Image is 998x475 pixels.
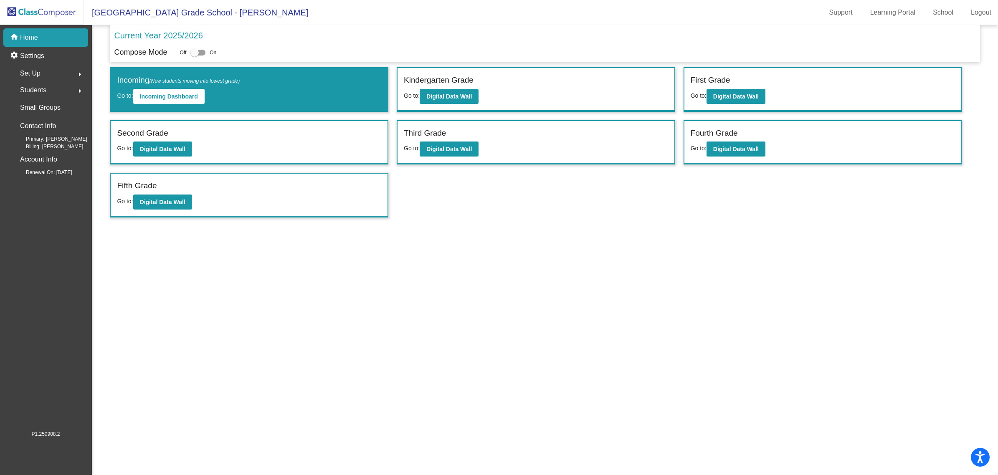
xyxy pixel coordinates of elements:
span: Set Up [20,68,41,79]
span: (New students moving into lowest grade) [149,78,240,84]
button: Incoming Dashboard [133,89,205,104]
button: Digital Data Wall [420,141,479,157]
span: On [210,49,216,56]
label: First Grade [691,74,730,86]
b: Digital Data Wall [140,199,185,205]
label: Third Grade [404,127,446,139]
p: Current Year 2025/2026 [114,29,203,42]
a: Logout [964,6,998,19]
span: Renewal On: [DATE] [13,169,72,176]
p: Contact Info [20,120,56,132]
b: Digital Data Wall [426,93,472,100]
b: Digital Data Wall [140,146,185,152]
a: School [926,6,960,19]
a: Support [823,6,859,19]
mat-icon: arrow_right [75,69,85,79]
span: Go to: [404,92,420,99]
label: Second Grade [117,127,168,139]
mat-icon: arrow_right [75,86,85,96]
label: Kindergarten Grade [404,74,474,86]
p: Small Groups [20,102,61,114]
a: Learning Portal [864,6,922,19]
span: Primary: [PERSON_NAME] [13,135,87,143]
span: [GEOGRAPHIC_DATA] Grade School - [PERSON_NAME] [84,6,308,19]
button: Digital Data Wall [707,89,765,104]
button: Digital Data Wall [133,141,192,157]
p: Settings [20,51,44,61]
span: Go to: [404,145,420,152]
b: Digital Data Wall [426,146,472,152]
button: Digital Data Wall [133,195,192,210]
span: Go to: [117,92,133,99]
p: Compose Mode [114,47,167,58]
span: Go to: [691,145,707,152]
b: Digital Data Wall [713,146,759,152]
span: Students [20,84,46,96]
label: Fifth Grade [117,180,157,192]
button: Digital Data Wall [707,141,765,157]
b: Digital Data Wall [713,93,759,100]
span: Go to: [691,92,707,99]
span: Go to: [117,145,133,152]
b: Incoming Dashboard [140,93,198,100]
mat-icon: home [10,33,20,43]
span: Go to: [117,198,133,205]
mat-icon: settings [10,51,20,61]
label: Fourth Grade [691,127,738,139]
span: Off [180,49,186,56]
span: Billing: [PERSON_NAME] [13,143,83,150]
button: Digital Data Wall [420,89,479,104]
p: Account Info [20,154,57,165]
p: Home [20,33,38,43]
label: Incoming [117,74,240,86]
